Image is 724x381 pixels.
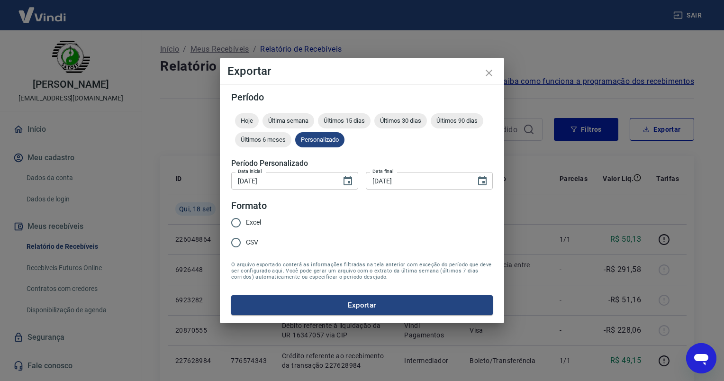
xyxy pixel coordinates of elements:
legend: Formato [231,199,267,213]
button: Choose date, selected date is 18 de set de 2025 [338,172,357,190]
span: Excel [246,218,261,227]
span: Últimos 15 dias [318,117,371,124]
span: O arquivo exportado conterá as informações filtradas na tela anterior com exceção do período que ... [231,262,493,280]
button: Exportar [231,295,493,315]
span: Personalizado [295,136,344,143]
button: Choose date, selected date is 18 de set de 2025 [473,172,492,190]
input: DD/MM/YYYY [366,172,469,190]
div: Últimos 30 dias [374,113,427,128]
div: Últimos 15 dias [318,113,371,128]
div: Hoje [235,113,259,128]
div: Últimos 6 meses [235,132,291,147]
iframe: Botão para abrir a janela de mensagens [686,343,716,373]
label: Data final [372,168,394,175]
div: Personalizado [295,132,344,147]
span: Últimos 90 dias [431,117,483,124]
span: Última semana [262,117,314,124]
span: Hoje [235,117,259,124]
div: Últimos 90 dias [431,113,483,128]
span: Últimos 30 dias [374,117,427,124]
h5: Período Personalizado [231,159,493,168]
h5: Período [231,92,493,102]
button: close [478,62,500,84]
span: CSV [246,237,258,247]
span: Últimos 6 meses [235,136,291,143]
div: Última semana [262,113,314,128]
input: DD/MM/YYYY [231,172,335,190]
label: Data inicial [238,168,262,175]
h4: Exportar [227,65,497,77]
